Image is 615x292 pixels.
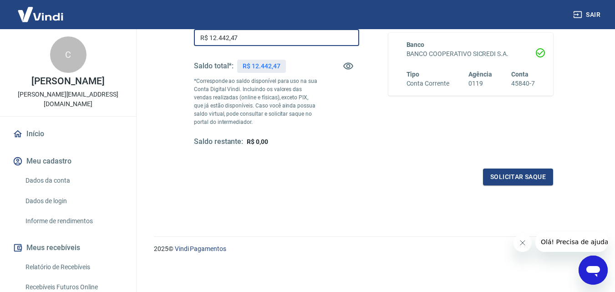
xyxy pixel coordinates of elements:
span: Conta [511,71,529,78]
img: Vindi [11,0,70,28]
h6: 0119 [468,79,492,88]
a: Início [11,124,125,144]
iframe: Fechar mensagem [513,234,532,252]
span: Banco [407,41,425,48]
span: R$ 0,00 [247,138,268,145]
p: 2025 © [154,244,593,254]
button: Solicitar saque [483,169,553,185]
a: Dados da conta [22,171,125,190]
span: Agência [468,71,492,78]
a: Vindi Pagamentos [175,245,226,252]
h6: BANCO COOPERATIVO SICREDI S.A. [407,49,535,59]
h6: 45840-7 [511,79,535,88]
h5: Saldo total*: [194,61,234,71]
a: Dados de login [22,192,125,210]
iframe: Mensagem da empresa [535,232,608,252]
span: Tipo [407,71,420,78]
a: Relatório de Recebíveis [22,258,125,277]
button: Meu cadastro [11,151,125,171]
button: Meus recebíveis [11,238,125,258]
a: Informe de rendimentos [22,212,125,231]
h5: Saldo restante: [194,137,243,147]
h6: Conta Corrente [407,79,449,88]
p: *Corresponde ao saldo disponível para uso na sua Conta Digital Vindi. Incluindo os valores das ve... [194,77,318,126]
div: C [50,36,86,73]
p: R$ 12.442,47 [243,61,280,71]
p: [PERSON_NAME] [31,77,104,86]
iframe: Botão para abrir a janela de mensagens [579,256,608,285]
button: Sair [571,6,604,23]
p: [PERSON_NAME][EMAIL_ADDRESS][DOMAIN_NAME] [7,90,129,109]
span: Olá! Precisa de ajuda? [5,6,76,14]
